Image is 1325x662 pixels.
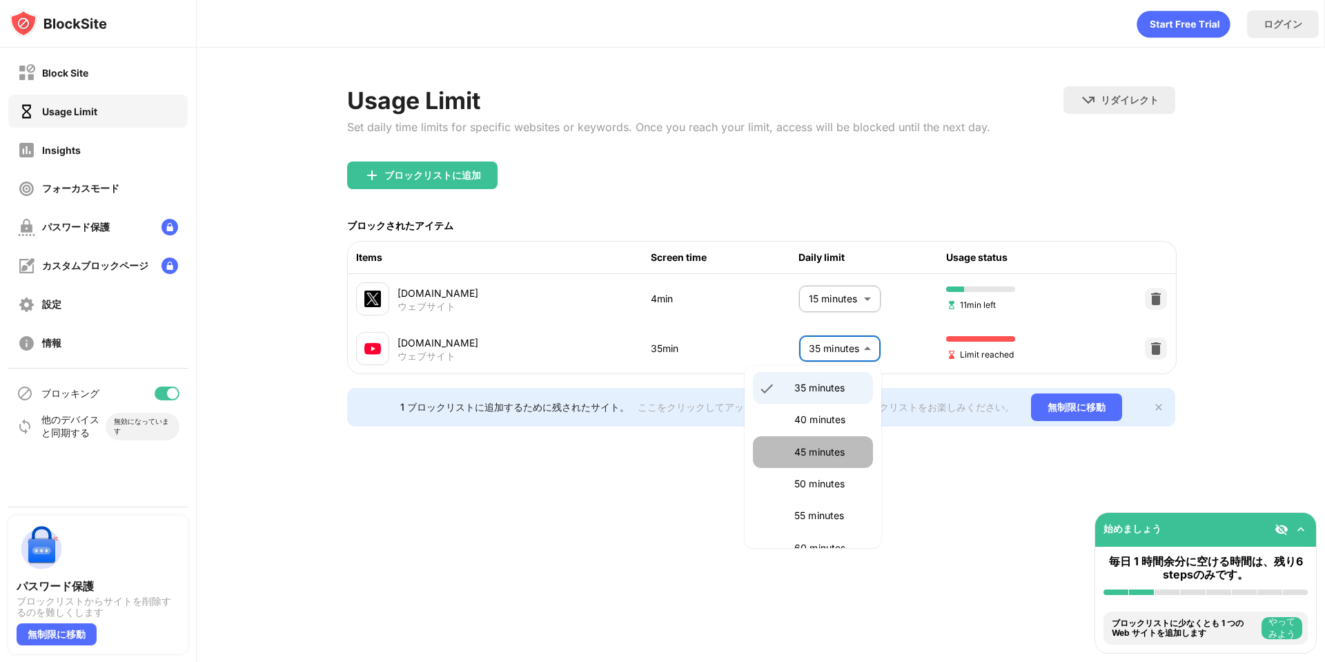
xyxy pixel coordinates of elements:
p: 35 minutes [794,380,865,396]
p: 40 minutes [794,412,865,427]
p: 50 minutes [794,476,865,491]
p: 60 minutes [794,541,865,556]
p: 55 minutes [794,508,865,523]
p: 45 minutes [794,445,865,460]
